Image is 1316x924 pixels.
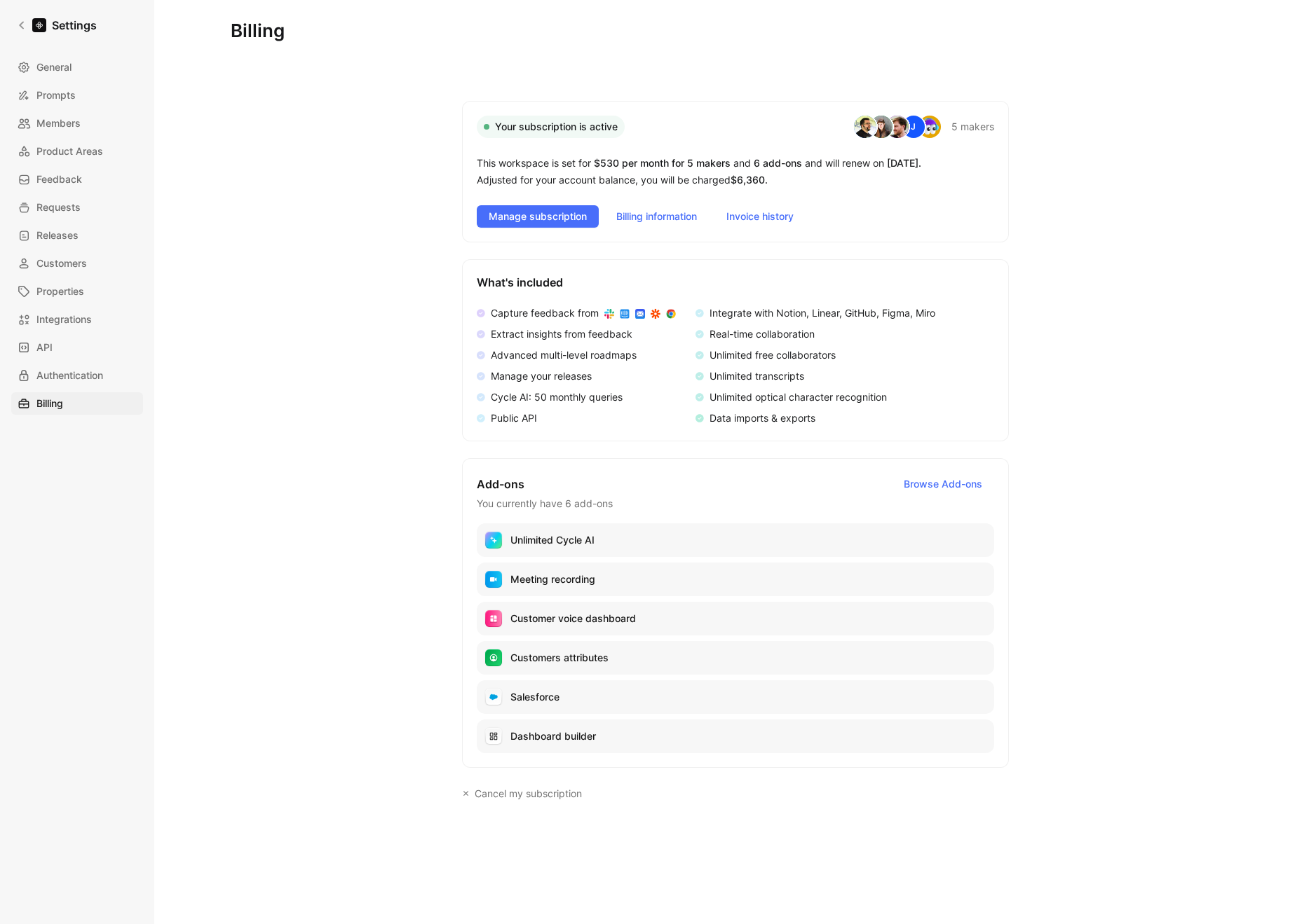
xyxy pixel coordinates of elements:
span: Properties [36,283,84,300]
span: Product Areas [36,143,103,160]
a: General [11,56,143,78]
a: Members [11,112,143,135]
div: Integrate with Notion, Linear, GitHub, Figma, Miro [710,305,935,322]
button: Cancel my subscription [462,785,1009,803]
span: Prompts [36,87,76,104]
h1: Settings [52,17,97,34]
a: Releases [11,224,143,247]
a: Requests [11,196,143,219]
a: Feedback [11,168,143,191]
div: Real-time collaboration [710,326,815,343]
span: [DATE] . [887,157,921,169]
span: Manage subscription [489,208,587,225]
p: Unlimited Cycle AI [510,532,595,549]
p: Dashboard builder [510,728,596,745]
h2: What's included [477,274,994,291]
span: Capture feedback from [491,307,599,319]
div: Advanced multi-level roadmaps [491,347,637,364]
img: avatar [918,116,941,138]
span: Invoice history [726,208,794,225]
img: avatar [886,116,909,138]
button: Manage subscription [477,205,599,228]
span: Customers [36,255,87,272]
span: API [36,339,53,356]
span: Billing information [616,208,697,225]
span: Browse Add-ons [904,476,982,492]
span: Integrations [36,311,92,328]
div: This workspace is set for and and will renew on Adjusted for your account balance, you will be ch... [477,155,994,188]
p: Customers attributes [510,649,609,666]
a: Product Areas [11,140,143,163]
span: Releases [36,227,79,244]
a: Properties [11,280,143,303]
a: Integrations [11,308,143,331]
a: Customers [11,252,143,275]
p: Meeting recording [510,571,595,588]
button: Browse Add-ons [892,473,994,495]
span: Billing [36,395,63,412]
div: Extract insights from feedback [491,326,632,343]
div: J [902,116,925,138]
span: Cancel my subscription [475,785,1008,802]
h3: You currently have 6 add-ons [477,495,994,512]
div: Cycle AI: 50 monthly queries [491,389,623,406]
img: avatar [870,116,893,138]
div: Public API [491,410,537,427]
a: Authentication [11,364,143,387]
img: avatar [854,116,876,138]
a: Settings [11,11,102,39]
a: API [11,336,143,359]
div: Data imports & exports [710,410,815,427]
span: 6 add-ons [754,157,802,169]
span: General [36,59,72,76]
span: $6,360 . [731,174,768,186]
h1: Billing [231,22,1240,39]
a: Prompts [11,84,143,106]
div: Unlimited free collaborators [710,347,836,364]
div: Your subscription is active [477,116,625,138]
span: Feedback [36,171,82,188]
div: Manage your releases [491,368,592,385]
div: Unlimited optical character recognition [710,389,887,406]
div: Unlimited transcripts [710,368,804,385]
h2: Add-ons [477,473,994,495]
p: Salesforce [510,689,559,705]
button: Invoice history [714,205,806,228]
span: Requests [36,199,81,216]
span: Members [36,115,81,132]
button: Billing information [604,205,709,228]
span: $530 per month for 5 makers [594,157,731,169]
span: Authentication [36,367,103,384]
a: Billing [11,392,143,415]
div: 5 makers [951,118,994,135]
p: Customer voice dashboard [510,610,636,627]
